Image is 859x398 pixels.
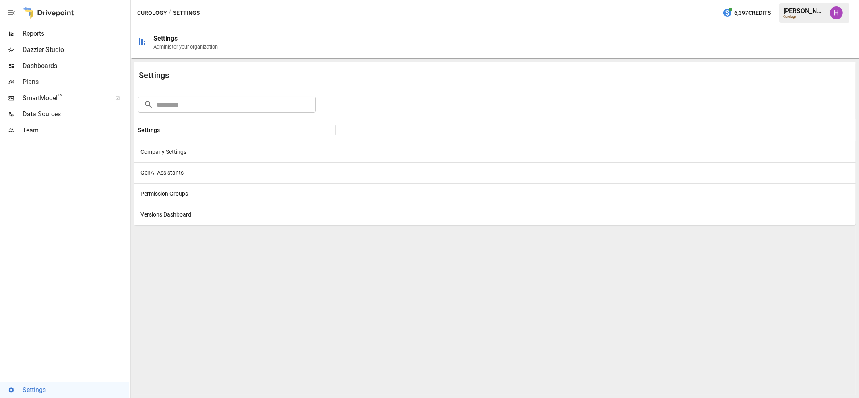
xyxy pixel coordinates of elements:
span: Data Sources [23,109,129,119]
span: Plans [23,77,129,87]
div: Versions Dashboard [134,204,335,225]
span: 6,397 Credits [734,8,771,18]
button: Sort [161,124,172,136]
span: Dashboards [23,61,129,71]
span: Settings [23,385,129,395]
button: Curology [137,8,167,18]
div: Settings [139,70,495,80]
div: GenAI Assistants [134,162,335,183]
div: / [169,8,171,18]
img: Harry Antonio [830,6,843,19]
div: Company Settings [134,141,335,162]
div: Administer your organization [153,44,218,50]
div: Settings [138,127,160,133]
span: ™ [58,92,63,102]
div: [PERSON_NAME] [783,7,825,15]
span: Dazzler Studio [23,45,129,55]
button: Harry Antonio [825,2,848,24]
span: SmartModel [23,93,106,103]
div: Settings [153,35,178,42]
span: Reports [23,29,129,39]
button: 6,397Credits [719,6,774,21]
div: Permission Groups [134,183,335,204]
span: Team [23,126,129,135]
div: Curology [783,15,825,19]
